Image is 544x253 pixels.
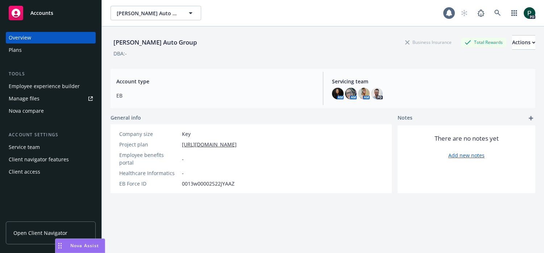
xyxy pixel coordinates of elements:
span: There are no notes yet [435,134,499,143]
div: Project plan [119,141,179,148]
div: [PERSON_NAME] Auto Group [111,38,200,47]
a: Report a Bug [474,6,488,20]
a: Overview [6,32,96,43]
a: Service team [6,141,96,153]
div: Overview [9,32,31,43]
a: Client navigator features [6,154,96,165]
a: Start snowing [457,6,472,20]
div: Client access [9,166,40,178]
div: Business Insurance [402,38,455,47]
div: Total Rewards [461,38,506,47]
button: Nova Assist [55,239,105,253]
button: [PERSON_NAME] Auto Group [111,6,201,20]
div: Company size [119,130,179,138]
a: Add new notes [448,152,485,159]
span: Accounts [30,10,53,16]
a: Plans [6,44,96,56]
div: Healthcare Informatics [119,169,179,177]
div: Drag to move [55,239,65,253]
div: Tools [6,70,96,78]
span: - [182,169,184,177]
span: [PERSON_NAME] Auto Group [117,9,179,17]
div: Actions [512,36,535,49]
a: [URL][DOMAIN_NAME] [182,141,237,148]
div: Plans [9,44,22,56]
span: Open Client Navigator [13,229,67,237]
span: EB [116,92,314,99]
a: add [527,114,535,123]
span: General info [111,114,141,121]
a: Search [490,6,505,20]
a: Employee experience builder [6,80,96,92]
div: Service team [9,141,40,153]
img: photo [332,88,344,99]
div: Nova compare [9,105,44,117]
div: Employee benefits portal [119,151,179,166]
img: photo [345,88,357,99]
div: DBA: - [113,50,127,57]
button: Actions [512,35,535,50]
div: EB Force ID [119,180,179,187]
span: - [182,155,184,163]
span: Nova Assist [70,242,99,249]
img: photo [524,7,535,19]
div: Account settings [6,131,96,138]
a: Nova compare [6,105,96,117]
span: Key [182,130,191,138]
span: Notes [398,114,412,123]
a: Accounts [6,3,96,23]
a: Manage files [6,93,96,104]
span: 0013w00002S22JYAAZ [182,180,234,187]
img: photo [371,88,383,99]
div: Manage files [9,93,40,104]
a: Switch app [507,6,522,20]
span: Account type [116,78,314,85]
a: Client access [6,166,96,178]
span: Servicing team [332,78,530,85]
div: Employee experience builder [9,80,80,92]
div: Client navigator features [9,154,69,165]
img: photo [358,88,370,99]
